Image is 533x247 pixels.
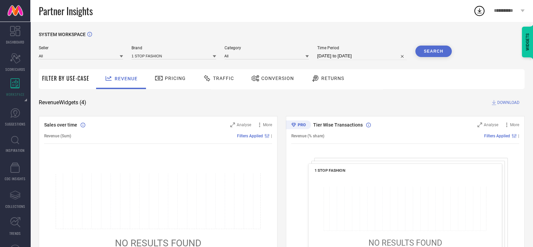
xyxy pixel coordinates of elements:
[6,92,25,97] span: WORKSPACE
[9,231,21,236] span: TRENDS
[415,46,452,57] button: Search
[261,76,294,81] span: Conversion
[317,52,407,60] input: Select time period
[5,67,25,72] span: SCORECARDS
[230,122,235,127] svg: Zoom
[237,122,251,127] span: Analyse
[213,76,234,81] span: Traffic
[484,122,498,127] span: Analyse
[39,32,86,37] span: SYSTEM WORKSPACE
[115,76,138,81] span: Revenue
[477,122,482,127] svg: Zoom
[321,76,344,81] span: Returns
[44,134,71,138] span: Revenue (Sum)
[6,148,25,153] span: INSPIRATION
[165,76,186,81] span: Pricing
[39,46,123,50] span: Seller
[39,4,93,18] span: Partner Insights
[286,120,311,131] div: Premium
[225,46,309,50] span: Category
[315,168,346,173] span: 1 STOP FASHION
[263,122,272,127] span: More
[510,122,519,127] span: More
[42,74,89,82] span: Filter By Use-Case
[271,134,272,138] span: |
[497,99,520,106] span: DOWNLOAD
[291,134,324,138] span: Revenue (% share)
[473,5,485,17] div: Open download list
[317,46,407,50] span: Time Period
[313,122,363,128] span: Tier Wise Transactions
[237,134,263,138] span: Filters Applied
[131,46,216,50] span: Brand
[5,176,26,181] span: CDC INSIGHTS
[39,99,86,106] span: Revenue Widgets ( 4 )
[5,204,25,209] span: COLLECTIONS
[44,122,77,128] span: Sales over time
[518,134,519,138] span: |
[6,39,24,45] span: DASHBOARD
[484,134,510,138] span: Filters Applied
[5,121,26,127] span: SUGGESTIONS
